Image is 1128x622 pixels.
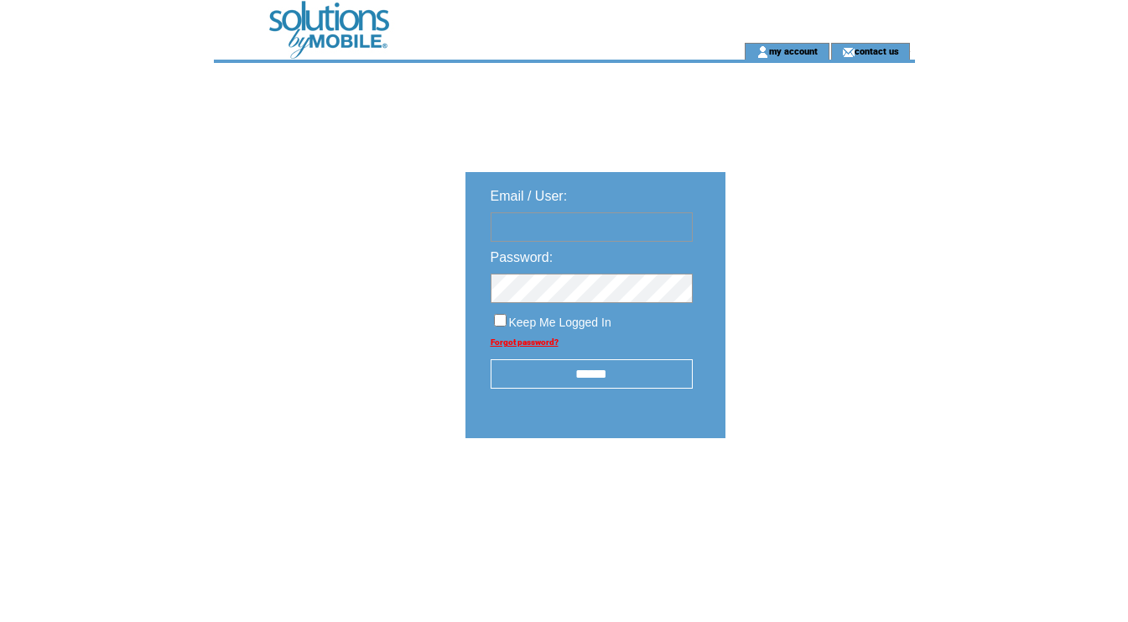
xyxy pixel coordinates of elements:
[491,189,568,203] span: Email / User:
[842,45,855,59] img: contact_us_icon.gif;jsessionid=5985FE9AE070657F4D58C98B1A5AD513
[509,316,611,329] span: Keep Me Logged In
[756,45,769,59] img: account_icon.gif;jsessionid=5985FE9AE070657F4D58C98B1A5AD513
[769,45,818,56] a: my account
[491,250,554,264] span: Password:
[491,337,559,347] a: Forgot password?
[774,480,858,501] img: transparent.png;jsessionid=5985FE9AE070657F4D58C98B1A5AD513
[855,45,899,56] a: contact us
